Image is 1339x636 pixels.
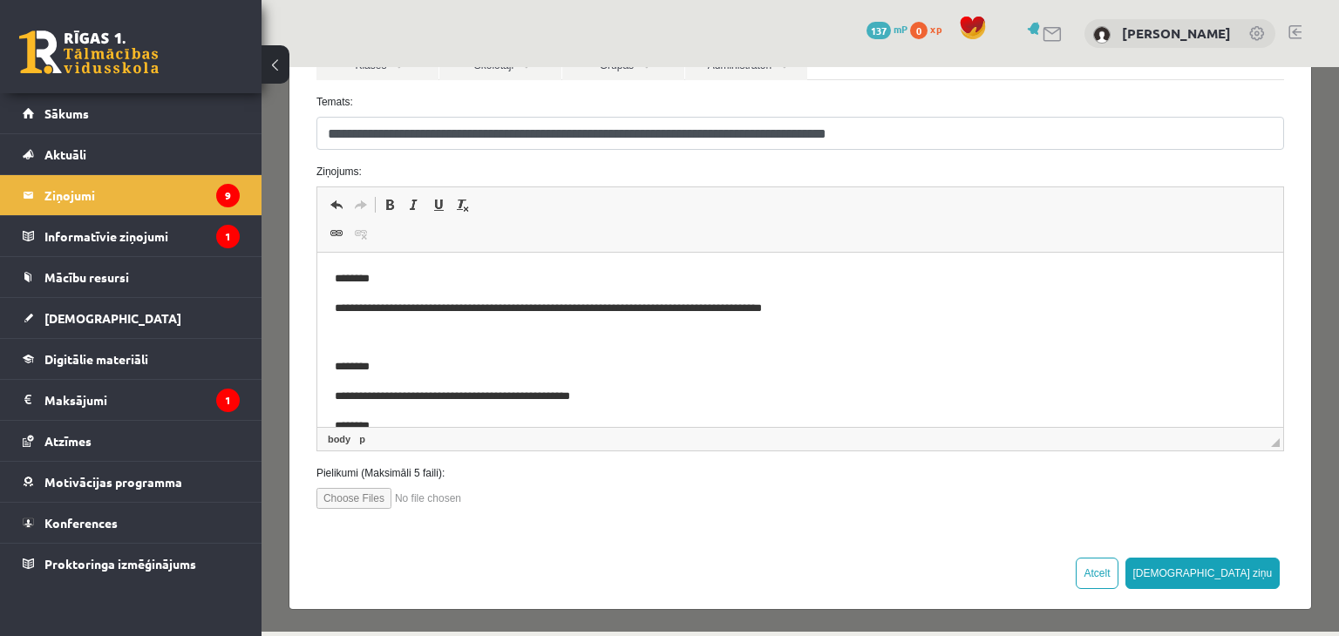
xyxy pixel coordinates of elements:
[894,22,907,36] span: mP
[42,97,1036,112] label: Ziņojums:
[23,216,240,256] a: Informatīvie ziņojumi1
[23,257,240,297] a: Mācību resursi
[23,298,240,338] a: [DEMOGRAPHIC_DATA]
[910,22,950,36] a: 0 xp
[930,22,941,36] span: xp
[63,155,87,178] a: Вставить/Редактировать ссылку (Ctrl+K)
[1009,371,1018,380] span: Перетащите для изменения размера
[42,27,1036,43] label: Temats:
[44,175,240,215] legend: Ziņojumi
[63,126,87,149] a: Отменить (Ctrl+Z)
[23,175,240,215] a: Ziņojumi9
[1093,26,1111,44] img: Aleksejs Dovbenko
[19,30,159,74] a: Rīgas 1. Tālmācības vidusskola
[44,433,92,449] span: Atzīmes
[87,126,112,149] a: Повторить (Ctrl+Y)
[56,186,1022,360] iframe: Визуальный текстовый редактор, wiswyg-editor-47025016829260-1757929633-581
[23,503,240,543] a: Konferences
[864,491,1019,522] button: [DEMOGRAPHIC_DATA] ziņu
[867,22,907,36] a: 137 mP
[216,225,240,248] i: 1
[189,126,214,149] a: Убрать форматирование
[165,126,189,149] a: Подчеркнутый (Ctrl+U)
[116,126,140,149] a: Полужирный (Ctrl+B)
[23,421,240,461] a: Atzīmes
[23,544,240,584] a: Proktoringa izmēģinājums
[44,351,148,367] span: Digitālie materiāli
[216,184,240,207] i: 9
[1122,24,1231,42] a: [PERSON_NAME]
[140,126,165,149] a: Курсив (Ctrl+I)
[42,398,1036,414] label: Pielikumi (Maksimāli 5 faili):
[23,339,240,379] a: Digitālie materiāli
[23,380,240,420] a: Maksājumi1
[44,105,89,121] span: Sākums
[44,146,86,162] span: Aktuāli
[44,380,240,420] legend: Maksājumi
[23,462,240,502] a: Motivācijas programma
[44,515,118,531] span: Konferences
[910,22,928,39] span: 0
[867,22,891,39] span: 137
[87,155,112,178] a: Убрать ссылку
[23,93,240,133] a: Sākums
[216,389,240,412] i: 1
[44,556,196,572] span: Proktoringa izmēģinājums
[44,216,240,256] legend: Informatīvie ziņojumi
[17,17,948,259] body: Визуальный текстовый редактор, wiswyg-editor-47025016829260-1757929633-581
[44,310,181,326] span: [DEMOGRAPHIC_DATA]
[94,364,107,380] a: Элемент p
[814,491,856,522] button: Atcelt
[63,364,92,380] a: Элемент body
[23,134,240,174] a: Aktuāli
[44,269,129,285] span: Mācību resursi
[44,474,182,490] span: Motivācijas programma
